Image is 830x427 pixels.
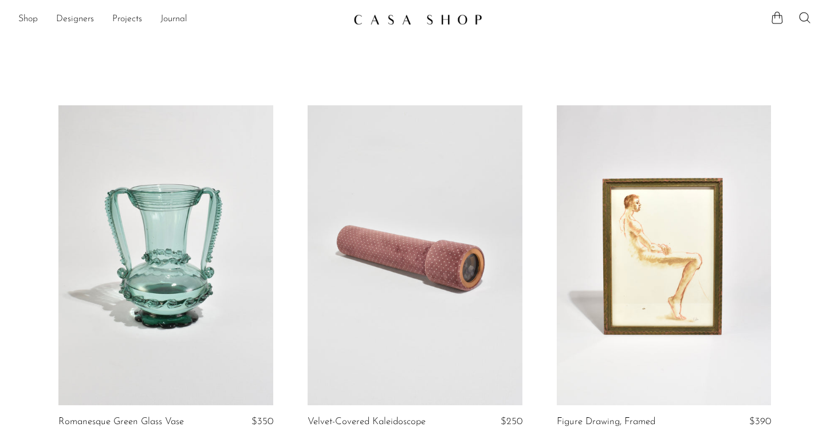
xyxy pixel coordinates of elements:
span: $390 [749,417,771,426]
a: Projects [112,12,142,27]
span: $250 [501,417,522,426]
a: Journal [160,12,187,27]
a: Velvet-Covered Kaleidoscope [308,417,426,427]
a: Shop [18,12,38,27]
nav: Desktop navigation [18,10,344,29]
span: $350 [251,417,273,426]
a: Designers [56,12,94,27]
a: Figure Drawing, Framed [557,417,655,427]
a: Romanesque Green Glass Vase [58,417,184,427]
ul: NEW HEADER MENU [18,10,344,29]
